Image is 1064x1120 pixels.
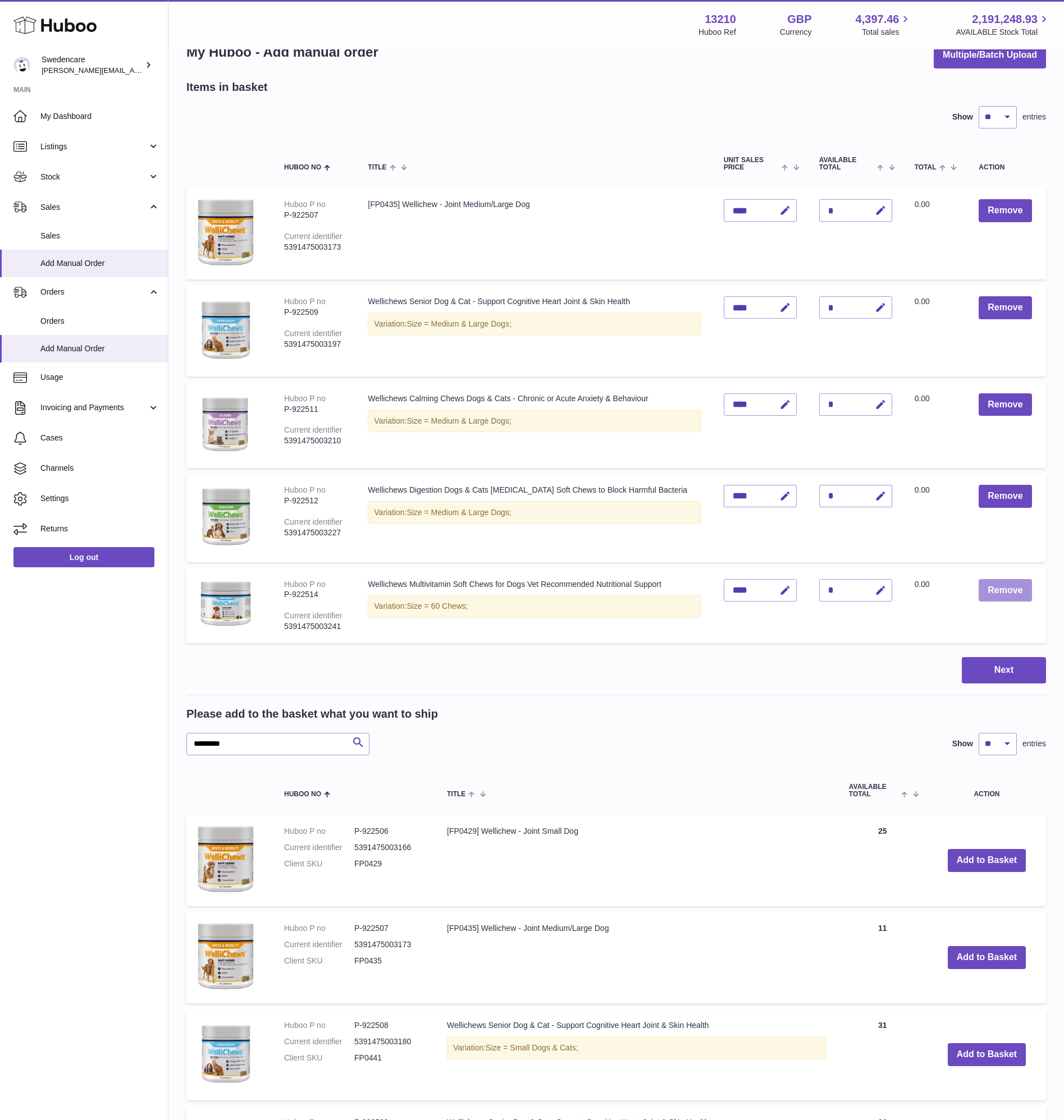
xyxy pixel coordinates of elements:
[284,210,345,221] div: P-922507
[698,27,736,38] div: Huboo Ref
[40,463,159,474] span: Channels
[368,164,386,171] span: Title
[284,621,345,632] div: 5391475003241
[357,382,712,468] td: Wellichews Calming Chews Dogs & Cats - Chronic or Acute Anxiety & Behaviour
[1022,112,1046,122] span: entries
[357,285,712,376] td: Wellichews Senior Dog & Cat - Support Cognitive Heart Joint & Skin Health
[13,57,30,74] img: daniel.corbridge@swedencare.co.uk
[407,319,511,328] span: Size = Medium & Large Dogs;
[856,12,912,38] a: 4,397.46 Total sales
[354,1036,424,1047] dd: 5391475003180
[862,27,912,38] span: Total sales
[368,313,701,336] div: Variation:
[284,329,343,338] div: Current identifier
[40,316,159,327] span: Orders
[40,287,148,297] span: Orders
[40,524,159,534] span: Returns
[284,425,343,434] div: Current identifier
[186,706,438,722] h2: Please add to the basket what you want to ship
[198,485,254,548] img: Wellichews Digestion Dogs & Cats Prebiotic Soft Chews to Block Harmful Bacteria
[357,188,712,279] td: [FP0435] Wellichew - Joint Medium/Large Dog
[979,485,1031,508] button: Remove
[486,1043,578,1052] span: Size = Small Dogs & Cats;
[436,1009,838,1100] td: Wellichews Senior Dog & Cat - Support Cognitive Heart Joint & Skin Health
[284,923,354,934] dt: Huboo P no
[42,54,143,76] div: Swedencare
[284,826,354,837] dt: Huboo P no
[186,43,378,61] h1: My Huboo - Add manual order
[40,433,159,443] span: Cases
[447,791,465,798] span: Title
[357,474,712,562] td: Wellichews Digestion Dogs & Cats [MEDICAL_DATA] Soft Chews to Block Harmful Bacteria
[42,66,285,75] span: [PERSON_NAME][EMAIL_ADDRESS][PERSON_NAME][DOMAIN_NAME]
[354,956,424,966] dd: FP0435
[447,1036,826,1059] div: Variation:
[284,611,343,620] div: Current identifier
[40,258,159,269] span: Add Manual Order
[354,1053,424,1063] dd: FP0441
[198,199,254,265] img: [FP0435] Wellichew - Joint Medium/Large Dog
[284,307,345,318] div: P-922509
[915,200,930,209] span: 0.00
[724,157,779,171] span: Unit Sales Price
[838,1009,928,1100] td: 31
[284,297,326,306] div: Huboo P no
[368,595,701,618] div: Variation:
[40,372,159,383] span: Usage
[354,923,424,934] dd: P-922507
[787,12,811,27] strong: GBP
[915,580,930,589] span: 0.00
[948,849,1026,872] button: Add to Basket
[198,1020,254,1086] img: Wellichews Senior Dog & Cat - Support Cognitive Heart Joint & Skin Health
[284,339,345,350] div: 5391475003197
[952,738,973,749] label: Show
[962,657,1046,683] button: Next
[915,485,930,494] span: 0.00
[40,493,159,504] span: Settings
[357,568,712,643] td: Wellichews Multivitamin Soft Chews for Dogs Vet Recommended Nutritional Support
[284,394,326,403] div: Huboo P no
[948,946,1026,969] button: Add to Basket
[915,164,937,171] span: Total
[979,199,1031,222] button: Remove
[838,815,928,906] td: 25
[186,80,268,95] h2: Items in basket
[354,826,424,837] dd: P-922506
[979,579,1031,602] button: Remove
[354,842,424,853] dd: 5391475003166
[284,200,326,209] div: Huboo P no
[956,27,1051,38] span: AVAILABLE Stock Total
[928,772,1046,809] th: Action
[705,12,736,27] strong: 13210
[780,27,812,38] div: Currency
[284,589,345,600] div: P-922514
[40,402,148,413] span: Invoicing and Payments
[198,579,254,628] img: Wellichews Multivitamin Soft Chews for Dogs Vet Recommended Nutritional Support
[40,202,148,213] span: Sales
[284,580,326,589] div: Huboo P no
[819,157,875,171] span: AVAILABLE Total
[915,394,930,403] span: 0.00
[934,42,1046,68] button: Multiple/Batch Upload
[284,1020,354,1031] dt: Huboo P no
[284,939,354,950] dt: Current identifier
[198,923,254,989] img: [FP0435] Wellichew - Joint Medium/Large Dog
[284,485,326,494] div: Huboo P no
[40,111,159,122] span: My Dashboard
[40,231,159,241] span: Sales
[284,842,354,853] dt: Current identifier
[284,956,354,966] dt: Client SKU
[979,164,1035,171] div: Action
[40,141,148,152] span: Listings
[13,547,154,567] a: Log out
[979,296,1031,319] button: Remove
[40,343,159,354] span: Add Manual Order
[354,1020,424,1031] dd: P-922508
[284,791,321,798] span: Huboo no
[284,404,345,415] div: P-922511
[284,495,345,506] div: P-922512
[407,416,511,425] span: Size = Medium & Large Dogs;
[436,912,838,1003] td: [FP0435] Wellichew - Joint Medium/Large Dog
[284,1036,354,1047] dt: Current identifier
[948,1043,1026,1066] button: Add to Basket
